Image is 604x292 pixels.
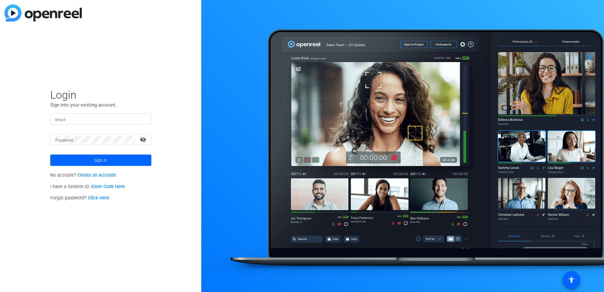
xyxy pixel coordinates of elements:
[94,152,107,168] span: Sign in
[50,88,151,101] span: Login
[91,184,125,189] a: Enter Code Here
[50,184,125,189] span: I have a Session ID.
[50,155,151,166] button: Sign in
[50,173,116,178] span: No account?
[568,276,575,284] mat-icon: accessibility
[136,135,151,144] mat-icon: visibility_off
[55,115,146,123] input: Enter Email Address
[88,195,109,201] a: Click Here
[55,118,66,122] mat-label: Email
[50,195,110,201] span: Forgot password?
[50,101,151,108] p: Sign into your existing account.
[4,4,82,21] img: blue-gradient.svg
[55,138,73,143] mat-label: Password
[77,173,116,178] a: Create an Account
